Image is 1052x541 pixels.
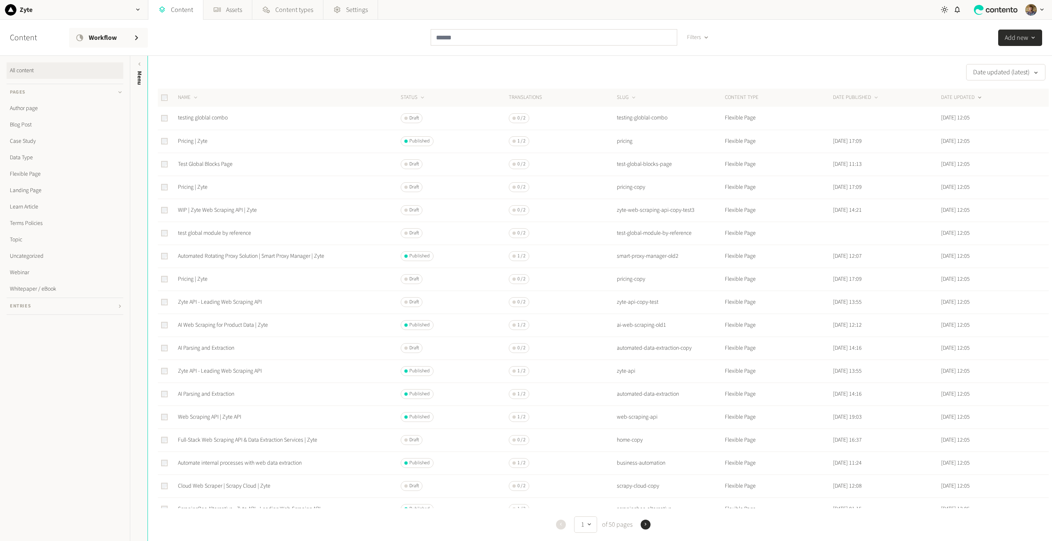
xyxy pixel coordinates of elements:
td: home-copy [616,429,724,452]
time: [DATE] 14:16 [833,344,862,352]
time: [DATE] 12:05 [941,459,970,467]
span: Entries [10,303,31,310]
td: test-global-blocks-page [616,153,724,176]
a: Full-Stack Web Scraping API & Data Extraction Services | Zyte [178,436,317,444]
time: [DATE] 12:05 [941,390,970,398]
a: Workflow [69,28,148,48]
a: Data Type [7,149,123,166]
button: Add new [998,30,1042,46]
span: Draft [409,160,419,168]
td: scrapy-cloud-copy [616,475,724,497]
time: [DATE] 12:05 [941,160,970,168]
td: Flexible Page [724,222,833,245]
a: Zyte API - Leading Web Scraping API [178,367,262,375]
a: Automated Rotating Proxy Solution | Smart Proxy Manager | Zyte [178,252,324,260]
span: Draft [409,115,419,122]
a: test global module by reference [178,229,251,237]
a: Pricing | Zyte [178,137,208,145]
td: Flexible Page [724,337,833,360]
h2: Zyte [20,5,32,15]
td: zyte-web-scraping-api-copy-test3 [616,199,724,222]
a: Pricing | Zyte [178,183,208,191]
span: Settings [346,5,368,15]
time: [DATE] 12:05 [941,344,970,352]
time: [DATE] 12:05 [941,413,970,421]
a: Flexible Page [7,166,123,182]
a: Automate internal processes with web data extraction [178,459,302,467]
span: 0 / 2 [517,160,526,168]
th: Translations [508,89,616,107]
span: Published [409,321,430,329]
td: Flexible Page [724,406,833,429]
time: [DATE] 12:05 [941,183,970,191]
span: Draft [409,344,419,352]
td: pricing-copy [616,176,724,199]
time: [DATE] 12:05 [941,436,970,444]
span: 1 / 2 [517,505,526,513]
td: pricing-copy [616,268,724,291]
a: All content [7,62,123,79]
td: Flexible Page [724,199,833,222]
td: automated-data-extraction [616,383,724,406]
button: Filters [681,29,715,46]
a: Test Global Blocks Page [178,160,233,168]
time: [DATE] 12:05 [941,137,970,145]
a: Terms Policies [7,215,123,232]
a: Landing Page [7,182,123,199]
span: Draft [409,183,419,191]
time: [DATE] 12:05 [941,252,970,260]
time: [DATE] 12:05 [941,206,970,214]
td: smart-proxy-manager-old2 [616,245,724,268]
span: 0 / 2 [517,298,526,306]
a: AI Parsing and Extraction [178,390,234,398]
a: Zyte API - Leading Web Scraping API [178,298,262,306]
time: [DATE] 16:37 [833,436,862,444]
time: [DATE] 12:12 [833,321,862,329]
img: Zyte [5,4,16,16]
a: Blog Post [7,117,123,133]
td: Flexible Page [724,268,833,291]
time: [DATE] 12:05 [941,229,970,237]
span: 0 / 2 [517,229,526,237]
time: [DATE] 12:08 [833,482,862,490]
a: Learn Article [7,199,123,215]
span: 1 / 2 [517,138,526,145]
time: [DATE] 19:03 [833,413,862,421]
img: Péter Soltész [1025,4,1037,16]
span: 1 / 2 [517,459,526,467]
td: Flexible Page [724,429,833,452]
span: Published [409,367,430,375]
span: 0 / 2 [517,482,526,490]
a: ScrapingBee Alternative - Zyte API - Leading Web Scraping API [178,505,321,513]
time: [DATE] 17:09 [833,183,862,191]
th: CONTENT TYPE [724,89,833,107]
span: 1 / 2 [517,252,526,260]
td: ai-web-scraping-old1 [616,314,724,337]
span: 1 / 2 [517,413,526,421]
td: Flexible Page [724,130,833,153]
time: [DATE] 11:24 [833,459,862,467]
time: [DATE] 01:15 [833,505,862,513]
time: [DATE] 12:05 [941,298,970,306]
span: 0 / 2 [517,183,526,191]
a: Cloud Web Scraper | Scrapy Cloud | Zyte [178,482,270,490]
span: Published [409,390,430,398]
button: DATE UPDATED [941,94,983,102]
td: test-global-module-by-reference [616,222,724,245]
button: NAME [178,94,199,102]
button: STATUS [401,94,426,102]
time: [DATE] 11:13 [833,160,862,168]
span: 0 / 2 [517,206,526,214]
span: Draft [409,275,419,283]
a: Topic [7,232,123,248]
td: Flexible Page [724,107,833,130]
h2: Content [10,32,56,44]
span: Published [409,252,430,260]
a: Uncategorized [7,248,123,264]
span: Draft [409,298,419,306]
time: [DATE] 12:05 [941,482,970,490]
span: Content types [275,5,313,15]
span: Published [409,413,430,421]
time: [DATE] 13:55 [833,298,862,306]
span: Pages [10,89,25,96]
